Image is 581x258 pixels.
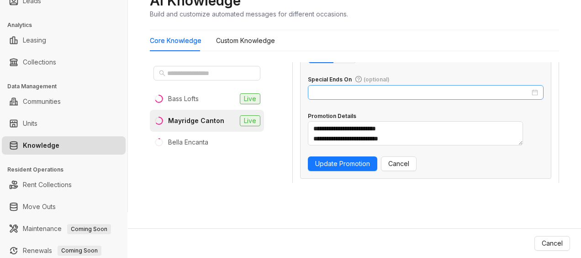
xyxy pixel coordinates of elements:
[2,31,126,49] li: Leasing
[355,76,362,82] span: question-circle
[388,159,409,169] span: Cancel
[150,9,348,19] div: Build and customize automated messages for different occasions.
[2,53,126,71] li: Collections
[23,198,56,216] a: Move Outs
[364,76,390,83] span: (optional)
[67,224,111,234] span: Coming Soon
[23,92,61,111] a: Communities
[308,156,377,171] button: Update Promotion
[159,70,165,76] span: search
[2,220,126,238] li: Maintenance
[2,176,126,194] li: Rent Collections
[2,114,126,133] li: Units
[23,31,46,49] a: Leasing
[308,112,356,121] div: Promotion Details
[308,75,390,84] div: Special Ends On
[2,198,126,216] li: Move Outs
[58,246,101,256] span: Coming Soon
[150,36,201,46] div: Core Knowledge
[216,36,275,46] div: Custom Knowledge
[240,93,260,104] span: Live
[7,82,127,91] h3: Data Management
[168,137,208,147] div: Bella Encanta
[23,136,59,155] a: Knowledge
[240,115,260,126] span: Live
[7,166,127,174] h3: Resident Operations
[2,92,126,111] li: Communities
[168,116,224,126] div: Mayridge Canton
[7,21,127,29] h3: Analytics
[2,136,126,155] li: Knowledge
[315,159,370,169] span: Update Promotion
[168,94,199,104] div: Bass Lofts
[23,53,56,71] a: Collections
[381,156,417,171] button: Cancel
[23,114,37,133] a: Units
[23,176,72,194] a: Rent Collections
